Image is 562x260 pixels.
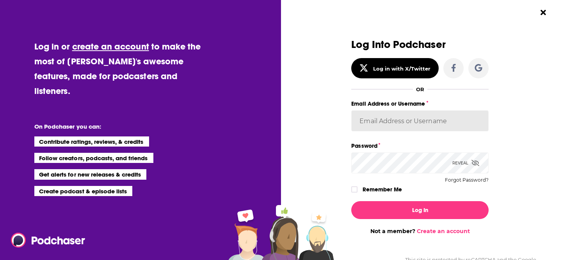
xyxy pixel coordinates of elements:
li: Create podcast & episode lists [34,186,132,196]
input: Email Address or Username [351,110,489,131]
div: Not a member? [351,228,489,235]
a: create an account [72,41,149,52]
img: Podchaser - Follow, Share and Rate Podcasts [11,233,86,248]
button: Close Button [536,5,551,20]
div: OR [416,86,424,92]
li: Contribute ratings, reviews, & credits [34,136,149,147]
div: Log in with X/Twitter [373,65,430,72]
h3: Log Into Podchaser [351,39,489,50]
li: On Podchaser you can: [34,123,190,130]
label: Email Address or Username [351,99,489,109]
label: Password [351,141,489,151]
button: Log In [351,201,489,219]
label: Remember Me [363,184,402,195]
li: Follow creators, podcasts, and friends [34,153,153,163]
button: Log in with X/Twitter [351,58,439,78]
div: Reveal [452,152,479,173]
a: Create an account [417,228,470,235]
a: Podchaser - Follow, Share and Rate Podcasts [11,233,80,248]
li: Get alerts for new releases & credits [34,169,146,179]
button: Forgot Password? [445,177,489,183]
